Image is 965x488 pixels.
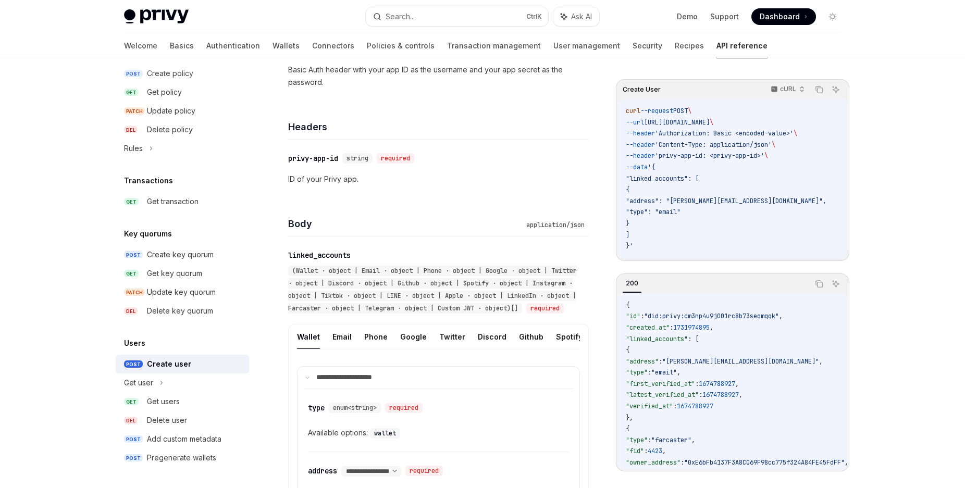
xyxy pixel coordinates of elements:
[710,11,739,22] a: Support
[688,107,691,115] span: \
[170,33,194,58] a: Basics
[124,337,145,349] h5: Users
[347,154,368,162] span: string
[288,120,589,134] h4: Headers
[147,433,221,445] div: Add custom metadata
[655,141,772,149] span: 'Content-Type: application/json'
[673,323,710,332] span: 1731974895
[626,107,640,115] span: curl
[626,470,662,478] span: "username"
[633,33,662,58] a: Security
[553,33,620,58] a: User management
[659,357,662,366] span: :
[640,312,644,320] span: :
[478,324,506,349] button: Discord
[147,414,187,427] div: Delete user
[308,427,569,439] div: Available options:
[116,245,249,264] a: POSTCreate key quorum
[626,141,655,149] span: --header
[447,33,541,58] a: Transaction management
[626,231,629,239] span: ]
[626,414,633,422] span: },
[312,33,354,58] a: Connectors
[716,33,768,58] a: API reference
[812,83,826,96] button: Copy the contents from the code block
[626,129,655,137] span: --header
[688,335,699,343] span: : [
[147,248,214,261] div: Create key quorum
[702,391,739,399] span: 1674788927
[812,277,826,291] button: Copy the contents from the code block
[677,402,713,410] span: 1674788927
[691,436,695,444] span: ,
[675,33,704,58] a: Recipes
[666,470,695,478] span: "payton"
[124,228,172,240] h5: Key quorums
[385,403,423,413] div: required
[626,368,648,377] span: "type"
[116,264,249,283] a: GETGet key quorum
[626,346,629,354] span: {
[124,251,143,259] span: POST
[739,391,743,399] span: ,
[626,391,699,399] span: "latest_verified_at"
[288,267,577,312] span: (Wallet · object | Email · object | Phone · object | Google · object | Twitter · object | Discord...
[695,380,699,388] span: :
[626,335,688,343] span: "linked_accounts"
[829,277,843,291] button: Ask AI
[626,185,629,194] span: {
[526,303,564,314] div: required
[735,380,739,388] span: ,
[670,323,673,332] span: :
[400,324,427,349] button: Google
[794,129,797,137] span: \
[626,323,670,332] span: "created_at"
[124,142,143,155] div: Rules
[623,277,641,290] div: 200
[116,411,249,430] a: DELDelete user
[124,270,139,278] span: GET
[819,357,823,366] span: ,
[824,8,841,25] button: Toggle dark mode
[147,452,216,464] div: Pregenerate wallets
[772,141,775,149] span: \
[699,391,702,399] span: :
[405,466,443,476] div: required
[522,220,589,230] div: application/json
[116,448,249,467] a: POSTPregenerate wallets
[367,33,435,58] a: Policies & controls
[681,458,684,467] span: :
[308,466,337,476] div: address
[845,458,848,467] span: ,
[780,85,796,93] p: cURL
[626,174,699,183] span: "linked_accounts": [
[655,129,794,137] span: 'Authorization: Basic <encoded-value>'
[626,402,673,410] span: "verified_at"
[526,12,542,21] span: Ctrl K
[662,447,666,455] span: ,
[651,368,677,377] span: "email"
[571,11,592,22] span: Ask AI
[332,324,352,349] button: Email
[626,312,640,320] span: "id"
[623,85,661,94] span: Create User
[308,403,325,413] div: type
[695,470,699,478] span: ,
[829,83,843,96] button: Ask AI
[626,447,644,455] span: "fid"
[662,357,819,366] span: "[PERSON_NAME][EMAIL_ADDRESS][DOMAIN_NAME]"
[684,458,845,467] span: "0xE6bFb4137F3A8C069F98cc775f324A84FE45FdFF"
[764,152,768,160] span: \
[673,402,677,410] span: :
[626,424,629,433] span: {
[648,436,651,444] span: :
[147,286,216,298] div: Update key quorum
[147,395,180,408] div: Get users
[377,153,414,164] div: required
[626,380,695,388] span: "first_verified_at"
[206,33,260,58] a: Authentication
[655,152,764,160] span: 'privy-app-id: <privy-app-id>'
[124,307,138,315] span: DEL
[273,33,300,58] a: Wallets
[288,250,351,260] div: linked_accounts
